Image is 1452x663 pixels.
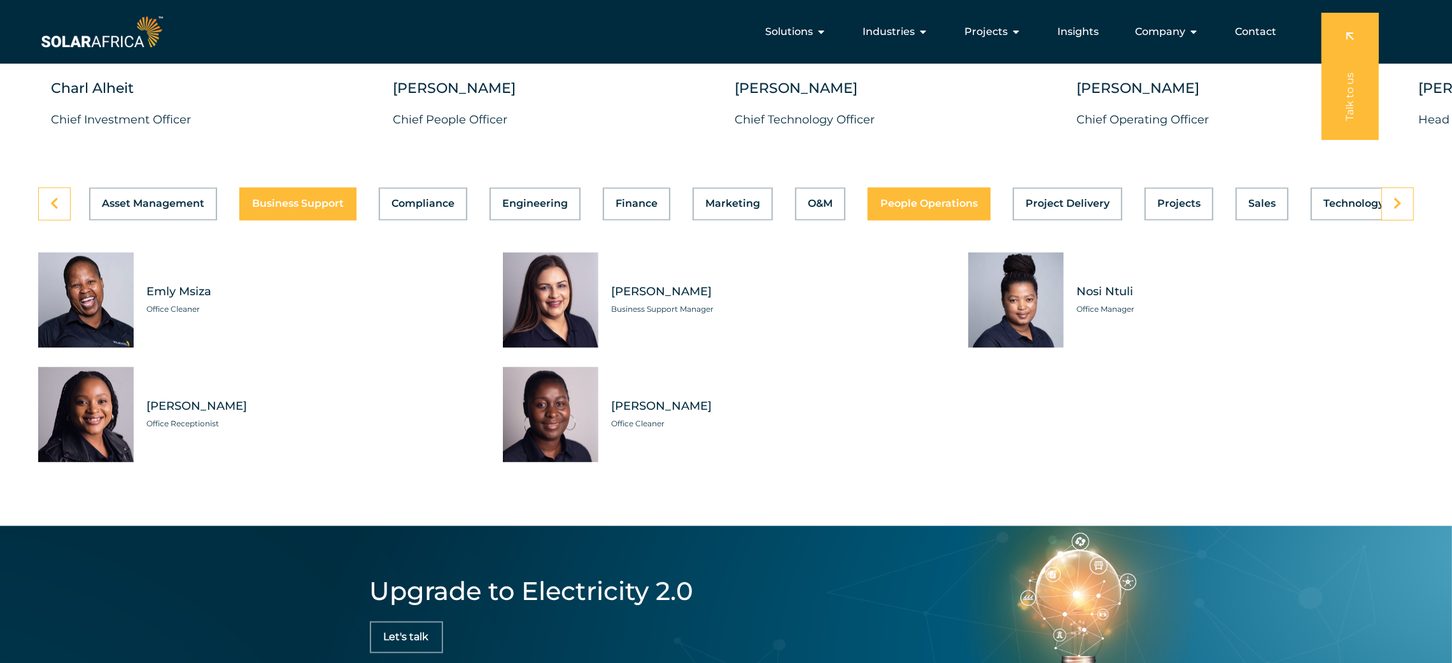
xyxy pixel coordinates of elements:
span: Office Manager [1076,304,1414,316]
span: Projects [964,24,1008,39]
span: Project Delivery [1026,199,1110,209]
div: Menu Toggle [166,19,1286,45]
span: Office Cleaner [146,304,484,316]
a: Insights [1057,24,1099,39]
nav: Menu [166,19,1286,45]
span: Industries [863,24,915,39]
span: Office Receptionist [146,418,484,431]
p: Chief People Officer [393,111,715,130]
span: [PERSON_NAME] [146,399,484,415]
span: [PERSON_NAME] [611,399,948,415]
span: Let's talk [384,632,429,643]
span: Business Support [252,199,344,209]
span: O&M [808,199,833,209]
div: [PERSON_NAME] [1076,79,1399,111]
span: Business Support Manager [611,304,948,316]
span: Finance [616,199,658,209]
div: [PERSON_NAME] [735,79,1057,111]
span: Marketing [705,199,760,209]
span: Emly Msiza [146,284,484,300]
p: Chief Technology Officer [735,111,1057,130]
span: Company [1135,24,1185,39]
a: Let's talk [370,622,443,653]
span: Technology [1323,199,1384,209]
span: People Operations [880,199,978,209]
span: Compliance [391,199,455,209]
span: [PERSON_NAME] [611,284,948,300]
a: Contact [1235,24,1276,39]
p: Chief Operating Officer [1076,111,1399,130]
span: Engineering [502,199,568,209]
span: Asset Management [102,199,204,209]
span: Sales [1248,199,1276,209]
div: [PERSON_NAME] [393,79,715,111]
span: Nosi Ntuli [1076,284,1414,300]
span: Office Cleaner [611,418,948,431]
span: Solutions [765,24,813,39]
p: Chief Investment Officer [51,111,374,130]
div: Tabs. Open items with Enter or Space, close with Escape and navigate using the Arrow keys. [38,188,1414,463]
span: Projects [1157,199,1201,209]
h4: Upgrade to Electricity 2.0 [370,577,694,606]
div: Charl Alheit [51,79,374,111]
